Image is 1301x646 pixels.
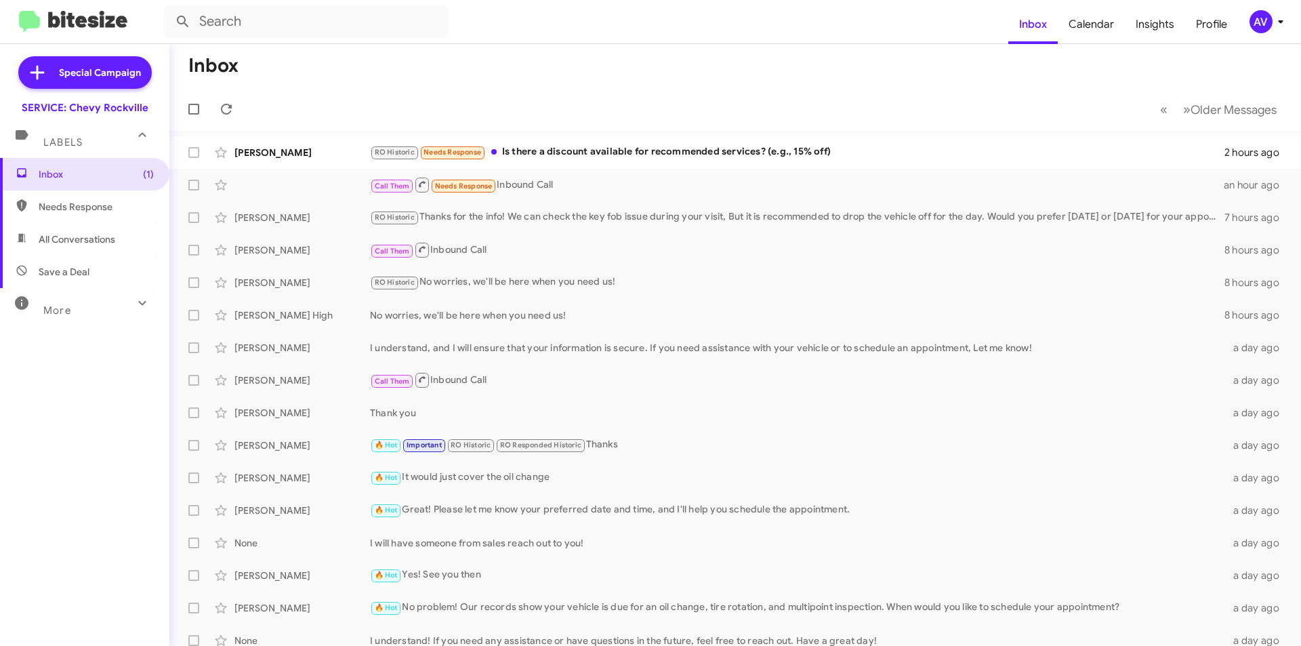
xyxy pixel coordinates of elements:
span: Call Them [375,182,410,190]
div: [PERSON_NAME] [234,146,370,159]
span: 🔥 Hot [375,506,398,514]
div: [PERSON_NAME] [234,601,370,615]
div: Thank you [370,406,1225,420]
div: [PERSON_NAME] [234,406,370,420]
span: RO Historic [451,441,491,449]
div: [PERSON_NAME] [234,243,370,257]
div: I will have someone from sales reach out to you! [370,536,1225,550]
div: No worries, we'll be here when you need us! [370,308,1224,322]
span: All Conversations [39,233,115,246]
div: AV [1250,10,1273,33]
span: More [43,304,71,317]
span: Call Them [375,377,410,386]
div: It would just cover the oil change [370,470,1225,485]
div: I understand, and I will ensure that your information is secure. If you need assistance with your... [370,341,1225,355]
span: Needs Response [435,182,493,190]
div: [PERSON_NAME] [234,504,370,517]
a: Profile [1185,5,1238,44]
div: [PERSON_NAME] High [234,308,370,322]
div: Thanks [370,437,1225,453]
span: 🔥 Hot [375,441,398,449]
div: No problem! Our records show your vehicle is due for an oil change, tire rotation, and multipoint... [370,600,1225,615]
span: 🔥 Hot [375,603,398,612]
span: Special Campaign [59,66,141,79]
div: 8 hours ago [1224,276,1290,289]
span: Needs Response [39,200,154,214]
nav: Page navigation example [1153,96,1285,123]
span: 🔥 Hot [375,571,398,580]
span: RO Historic [375,278,415,287]
div: 7 hours ago [1224,211,1290,224]
button: AV [1238,10,1286,33]
div: None [234,536,370,550]
span: (1) [143,167,154,181]
a: Special Campaign [18,56,152,89]
div: a day ago [1225,601,1290,615]
div: [PERSON_NAME] [234,569,370,582]
div: [PERSON_NAME] [234,374,370,387]
div: a day ago [1225,504,1290,517]
div: Thanks for the info! We can check the key fob issue during your visit, But it is recommended to d... [370,209,1224,225]
div: [PERSON_NAME] [234,439,370,452]
div: a day ago [1225,471,1290,485]
span: RO Responded Historic [500,441,581,449]
div: a day ago [1225,406,1290,420]
div: [PERSON_NAME] [234,211,370,224]
span: Call Them [375,247,410,256]
div: No worries, we'll be here when you need us! [370,275,1224,290]
div: Great! Please let me know your preferred date and time, and I'll help you schedule the appointment. [370,502,1225,518]
div: Inbound Call [370,241,1224,258]
div: [PERSON_NAME] [234,341,370,355]
div: [PERSON_NAME] [234,471,370,485]
h1: Inbox [188,55,239,77]
div: Yes! See you then [370,567,1225,583]
div: Inbound Call [370,371,1225,388]
span: » [1183,101,1191,118]
input: Search [164,5,449,38]
span: RO Historic [375,213,415,222]
div: Inbound Call [370,176,1224,193]
span: Important [407,441,442,449]
span: Labels [43,136,83,148]
span: Needs Response [424,148,481,157]
button: Next [1175,96,1285,123]
div: an hour ago [1224,178,1290,192]
div: [PERSON_NAME] [234,276,370,289]
div: Is there a discount available for recommended services? (e.g., 15% off) [370,144,1224,160]
span: Older Messages [1191,102,1277,117]
div: 8 hours ago [1224,243,1290,257]
a: Insights [1125,5,1185,44]
span: Save a Deal [39,265,89,279]
span: 🔥 Hot [375,473,398,482]
a: Inbox [1008,5,1058,44]
span: RO Historic [375,148,415,157]
div: a day ago [1225,341,1290,355]
button: Previous [1152,96,1176,123]
div: a day ago [1225,374,1290,387]
a: Calendar [1058,5,1125,44]
div: 8 hours ago [1224,308,1290,322]
div: 2 hours ago [1224,146,1290,159]
div: a day ago [1225,439,1290,452]
div: SERVICE: Chevy Rockville [22,101,148,115]
div: a day ago [1225,569,1290,582]
span: « [1160,101,1168,118]
span: Inbox [39,167,154,181]
div: a day ago [1225,536,1290,550]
